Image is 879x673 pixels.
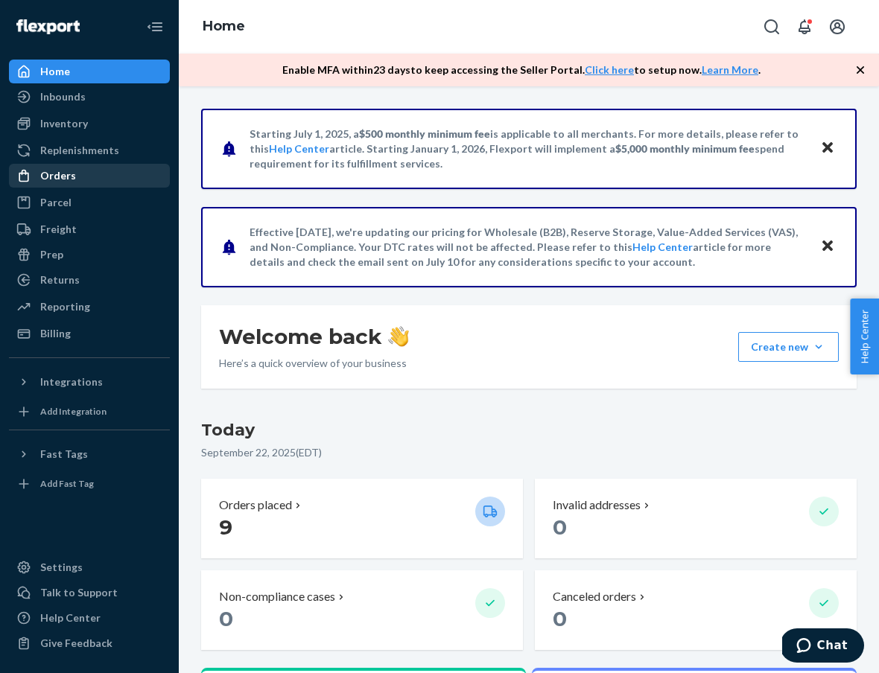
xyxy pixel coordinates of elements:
div: Integrations [40,374,103,389]
a: Help Center [269,142,329,155]
span: 0 [553,606,567,631]
iframe: Opens a widget where you can chat to one of our agents [782,628,864,666]
button: Create new [738,332,839,362]
div: Settings [40,560,83,575]
a: Home [9,60,170,83]
span: 0 [553,514,567,540]
button: Talk to Support [9,581,170,605]
div: Home [40,64,70,79]
button: Orders placed 9 [201,479,523,558]
a: Learn More [702,63,758,76]
img: Flexport logo [16,19,80,34]
ol: breadcrumbs [191,5,257,48]
p: Non-compliance cases [219,588,335,605]
div: Billing [40,326,71,341]
div: Inventory [40,116,88,131]
div: Fast Tags [40,447,88,462]
span: 0 [219,606,233,631]
p: Enable MFA within 23 days to keep accessing the Seller Portal. to setup now. . [282,63,761,77]
span: $500 monthly minimum fee [359,127,490,140]
img: hand-wave emoji [388,326,409,347]
a: Add Integration [9,400,170,424]
button: Open account menu [822,12,852,42]
div: Freight [40,222,77,237]
button: Open notifications [790,12,819,42]
p: Effective [DATE], we're updating our pricing for Wholesale (B2B), Reserve Storage, Value-Added Se... [250,225,806,269]
div: Replenishments [40,143,119,158]
p: Invalid addresses [553,497,641,514]
a: Home [203,18,245,34]
a: Click here [585,63,634,76]
a: Parcel [9,191,170,214]
p: Canceled orders [553,588,636,605]
p: Here’s a quick overview of your business [219,356,409,371]
a: Inbounds [9,85,170,109]
a: Billing [9,322,170,345]
div: Talk to Support [40,585,118,600]
div: Reporting [40,299,90,314]
a: Freight [9,217,170,241]
a: Reporting [9,295,170,319]
div: Returns [40,272,80,287]
button: Close [818,236,837,258]
div: Add Integration [40,405,107,418]
span: 9 [219,514,232,540]
a: Returns [9,268,170,292]
button: Integrations [9,370,170,394]
div: Parcel [40,195,72,210]
button: Help Center [850,299,879,374]
button: Close [818,138,837,159]
button: Non-compliance cases 0 [201,570,523,650]
div: Inbounds [40,89,86,104]
a: Inventory [9,112,170,135]
a: Settings [9,555,170,579]
span: $5,000 monthly minimum fee [615,142,755,155]
div: Add Fast Tag [40,477,94,490]
a: Add Fast Tag [9,472,170,496]
div: Prep [40,247,63,262]
h1: Welcome back [219,323,409,350]
div: Help Center [40,610,101,625]
button: Canceled orders 0 [535,570,857,650]
button: Open Search Box [757,12,787,42]
a: Help Center [632,240,693,253]
a: Help Center [9,606,170,630]
button: Invalid addresses 0 [535,479,857,558]
p: Starting July 1, 2025, a is applicable to all merchants. For more details, please refer to this a... [250,127,806,171]
p: Orders placed [219,497,292,514]
a: Prep [9,243,170,267]
button: Fast Tags [9,442,170,466]
div: Give Feedback [40,636,112,651]
a: Orders [9,164,170,188]
p: September 22, 2025 ( EDT ) [201,445,857,460]
div: Orders [40,168,76,183]
h3: Today [201,418,857,442]
button: Give Feedback [9,631,170,655]
button: Close Navigation [140,12,170,42]
a: Replenishments [9,138,170,162]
